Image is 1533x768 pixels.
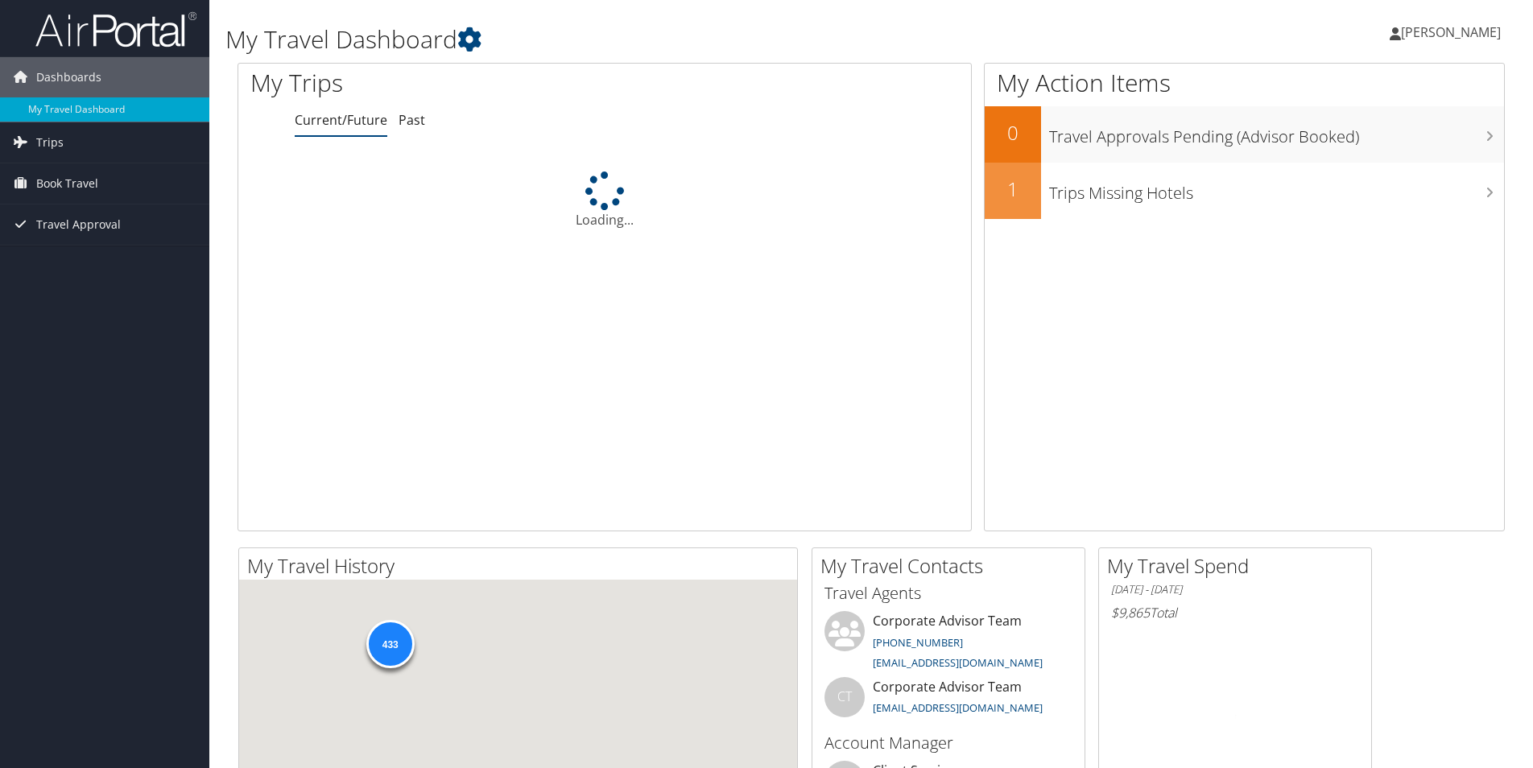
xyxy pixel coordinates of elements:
[35,10,196,48] img: airportal-logo.png
[820,552,1085,580] h2: My Travel Contacts
[1107,552,1371,580] h2: My Travel Spend
[366,620,414,668] div: 433
[36,122,64,163] span: Trips
[399,111,425,129] a: Past
[1049,174,1504,204] h3: Trips Missing Hotels
[1049,118,1504,148] h3: Travel Approvals Pending (Advisor Booked)
[816,611,1081,677] li: Corporate Advisor Team
[873,655,1043,670] a: [EMAIL_ADDRESS][DOMAIN_NAME]
[250,66,654,100] h1: My Trips
[295,111,387,129] a: Current/Future
[247,552,797,580] h2: My Travel History
[36,204,121,245] span: Travel Approval
[873,700,1043,715] a: [EMAIL_ADDRESS][DOMAIN_NAME]
[36,163,98,204] span: Book Travel
[824,677,865,717] div: CT
[1401,23,1501,41] span: [PERSON_NAME]
[225,23,1086,56] h1: My Travel Dashboard
[1111,582,1359,597] h6: [DATE] - [DATE]
[816,677,1081,729] li: Corporate Advisor Team
[824,732,1072,754] h3: Account Manager
[1111,604,1150,621] span: $9,865
[238,171,971,229] div: Loading...
[985,66,1504,100] h1: My Action Items
[985,175,1041,203] h2: 1
[985,163,1504,219] a: 1Trips Missing Hotels
[36,57,101,97] span: Dashboards
[824,582,1072,605] h3: Travel Agents
[985,119,1041,147] h2: 0
[1111,604,1359,621] h6: Total
[873,635,963,650] a: [PHONE_NUMBER]
[985,106,1504,163] a: 0Travel Approvals Pending (Advisor Booked)
[1390,8,1517,56] a: [PERSON_NAME]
